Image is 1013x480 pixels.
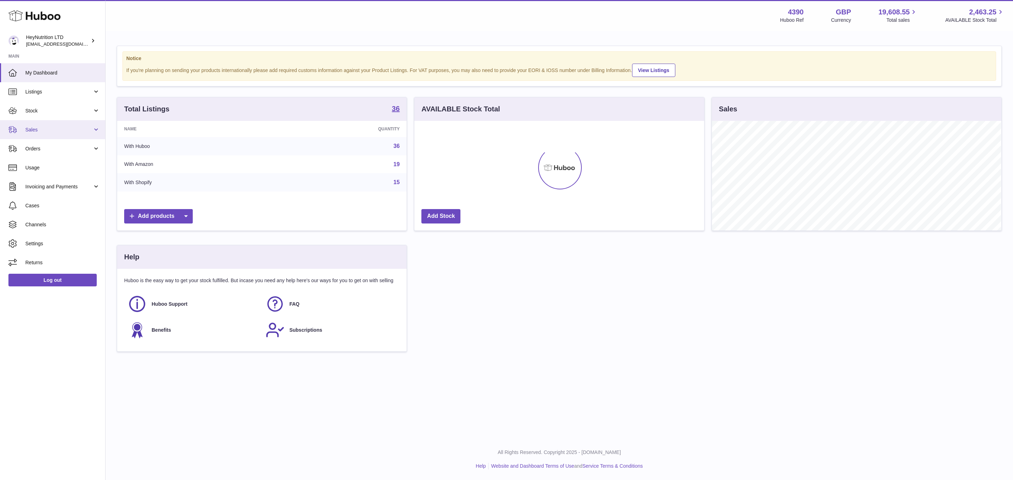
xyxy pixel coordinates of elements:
[266,294,396,313] a: FAQ
[117,155,276,174] td: With Amazon
[25,259,100,266] span: Returns
[25,202,100,209] span: Cases
[25,145,93,152] span: Orders
[421,104,500,114] h3: AVAILABLE Stock Total
[476,463,486,469] a: Help
[152,301,187,307] span: Huboo Support
[392,105,400,113] a: 36
[117,121,276,137] th: Name
[25,127,93,133] span: Sales
[152,327,171,333] span: Benefits
[25,183,93,190] span: Invoicing and Payments
[969,7,996,17] span: 2,463.25
[582,463,643,469] a: Service Terms & Conditions
[788,7,804,17] strong: 4390
[394,161,400,167] a: 19
[945,17,1005,24] span: AVAILABLE Stock Total
[8,274,97,286] a: Log out
[394,143,400,149] a: 36
[126,55,992,62] strong: Notice
[8,35,19,46] img: info@heynutrition.com
[25,108,93,114] span: Stock
[25,240,100,247] span: Settings
[26,34,89,47] div: HeyNutrition LTD
[421,209,460,223] a: Add Stock
[25,164,100,171] span: Usage
[491,463,574,469] a: Website and Dashboard Terms of Use
[392,105,400,112] strong: 36
[25,89,93,95] span: Listings
[128,320,259,339] a: Benefits
[276,121,407,137] th: Quantity
[878,7,918,24] a: 19,608.55 Total sales
[117,173,276,192] td: With Shopify
[489,463,643,469] li: and
[124,104,170,114] h3: Total Listings
[266,320,396,339] a: Subscriptions
[25,70,100,76] span: My Dashboard
[289,301,300,307] span: FAQ
[878,7,910,17] span: 19,608.55
[128,294,259,313] a: Huboo Support
[117,137,276,155] td: With Huboo
[632,64,675,77] a: View Listings
[289,327,322,333] span: Subscriptions
[126,63,992,77] div: If you're planning on sending your products internationally please add required customs informati...
[124,209,193,223] a: Add products
[831,17,851,24] div: Currency
[124,252,139,262] h3: Help
[26,41,103,47] span: [EMAIL_ADDRESS][DOMAIN_NAME]
[25,221,100,228] span: Channels
[886,17,918,24] span: Total sales
[836,7,851,17] strong: GBP
[111,449,1007,456] p: All Rights Reserved. Copyright 2025 - [DOMAIN_NAME]
[945,7,1005,24] a: 2,463.25 AVAILABLE Stock Total
[394,179,400,185] a: 15
[124,277,400,284] p: Huboo is the easy way to get your stock fulfilled. But incase you need any help here's our ways f...
[780,17,804,24] div: Huboo Ref
[719,104,737,114] h3: Sales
